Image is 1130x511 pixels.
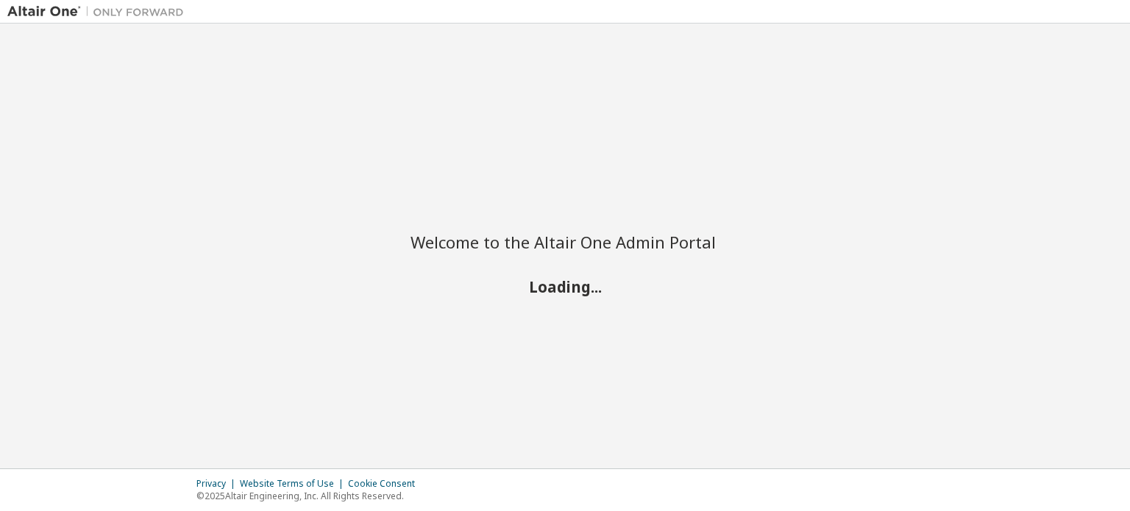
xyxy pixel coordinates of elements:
h2: Welcome to the Altair One Admin Portal [411,232,719,252]
div: Privacy [196,478,240,490]
div: Website Terms of Use [240,478,348,490]
div: Cookie Consent [348,478,424,490]
img: Altair One [7,4,191,19]
p: © 2025 Altair Engineering, Inc. All Rights Reserved. [196,490,424,502]
h2: Loading... [411,276,719,296]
